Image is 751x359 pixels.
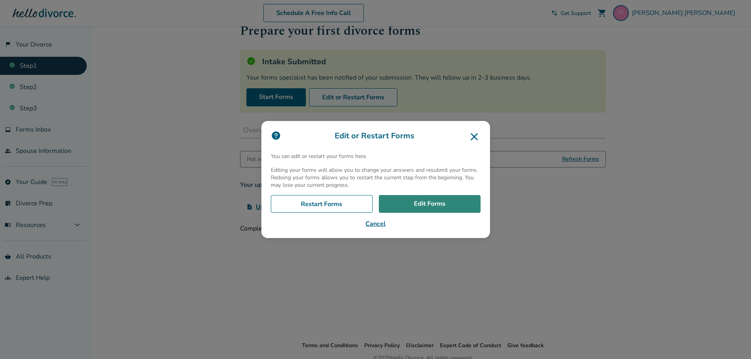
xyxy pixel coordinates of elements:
p: Editing your forms will allow you to change your answers and resubmit your forms. Redoing your fo... [271,166,481,189]
h3: Edit or Restart Forms [271,130,481,143]
a: Edit Forms [379,195,481,213]
a: Restart Forms [271,195,373,213]
img: icon [271,130,281,141]
iframe: Chat Widget [712,321,751,359]
button: Cancel [271,219,481,229]
p: You can edit or restart your forms here. [271,153,481,160]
